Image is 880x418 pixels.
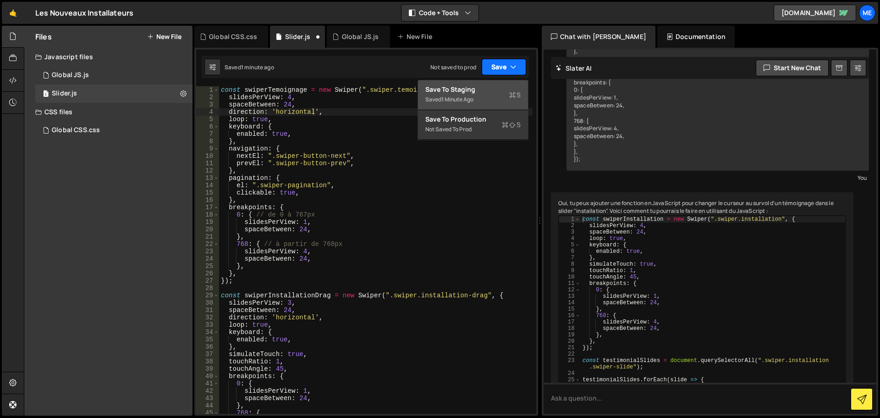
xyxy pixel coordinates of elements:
[196,152,219,160] div: 10
[196,160,219,167] div: 11
[559,274,580,280] div: 10
[196,299,219,307] div: 30
[559,338,580,345] div: 20
[559,377,580,383] div: 25
[196,182,219,189] div: 14
[196,86,219,94] div: 1
[559,261,580,268] div: 8
[24,48,192,66] div: Javascript files
[196,101,219,108] div: 3
[559,235,580,242] div: 4
[196,358,219,365] div: 38
[559,370,580,377] div: 24
[555,64,592,72] h2: Slater AI
[196,211,219,218] div: 18
[756,60,829,76] button: Start new chat
[52,126,100,134] div: Global CSS.css
[196,218,219,226] div: 19
[35,121,192,139] div: 17208/47601.css
[569,173,867,183] div: You
[559,332,580,338] div: 19
[196,277,219,284] div: 27
[196,409,219,417] div: 45
[196,284,219,292] div: 28
[441,95,473,103] div: 1 minute ago
[209,32,257,41] div: Global CSS.css
[35,32,52,42] h2: Files
[196,145,219,152] div: 9
[559,319,580,325] div: 17
[285,32,310,41] div: Slider.js
[859,5,875,21] a: Me
[196,373,219,380] div: 40
[502,120,521,129] span: S
[196,130,219,138] div: 7
[425,94,521,105] div: Saved
[196,380,219,387] div: 41
[35,7,133,18] div: Les Nouveaux Installateurs
[2,2,24,24] a: 🤙
[196,189,219,196] div: 15
[225,63,274,71] div: Saved
[559,293,580,300] div: 13
[559,351,580,357] div: 22
[559,300,580,306] div: 14
[196,233,219,240] div: 21
[196,255,219,262] div: 24
[196,365,219,373] div: 39
[196,395,219,402] div: 43
[559,242,580,248] div: 5
[559,357,580,370] div: 23
[196,167,219,174] div: 12
[774,5,856,21] a: [DOMAIN_NAME]
[542,26,655,48] div: Chat with [PERSON_NAME]
[559,216,580,223] div: 1
[196,138,219,145] div: 8
[196,240,219,248] div: 22
[509,90,521,100] span: S
[196,329,219,336] div: 34
[196,174,219,182] div: 13
[196,270,219,277] div: 26
[196,307,219,314] div: 31
[559,268,580,274] div: 9
[196,108,219,116] div: 4
[196,387,219,395] div: 42
[559,345,580,351] div: 21
[425,124,521,135] div: Not saved to prod
[482,59,526,75] button: Save
[430,63,476,71] div: Not saved to prod
[559,229,580,235] div: 3
[241,63,274,71] div: 1 minute ago
[401,5,478,21] button: Code + Tools
[425,85,521,94] div: Save to Staging
[196,226,219,233] div: 20
[559,287,580,293] div: 12
[196,204,219,211] div: 17
[418,80,528,110] button: Save to StagingS Saved1 minute ago
[559,312,580,319] div: 16
[196,116,219,123] div: 5
[196,351,219,358] div: 37
[559,248,580,255] div: 6
[147,33,181,40] button: New File
[196,94,219,101] div: 2
[196,343,219,351] div: 36
[196,402,219,409] div: 44
[559,280,580,287] div: 11
[35,66,192,84] div: 17208/47595.js
[52,89,77,98] div: Slider.js
[425,115,521,124] div: Save to Production
[559,306,580,312] div: 15
[35,84,192,103] div: 17208/47596.js
[196,196,219,204] div: 16
[196,321,219,329] div: 33
[418,110,528,140] button: Save to ProductionS Not saved to prod
[196,262,219,270] div: 25
[657,26,735,48] div: Documentation
[196,292,219,299] div: 29
[559,255,580,261] div: 7
[196,314,219,321] div: 32
[196,123,219,130] div: 6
